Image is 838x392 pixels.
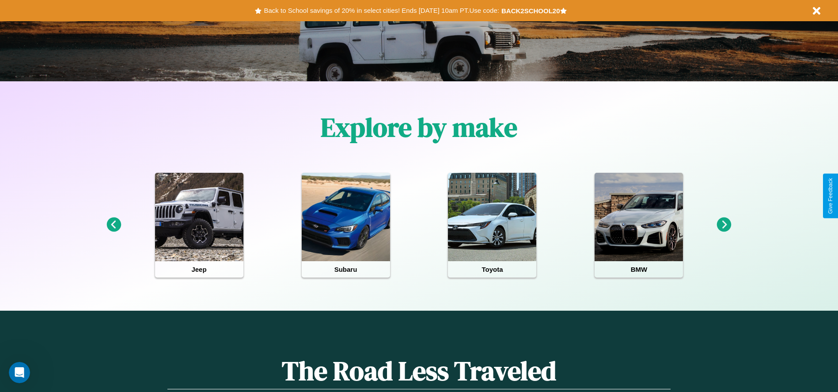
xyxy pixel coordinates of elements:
div: Give Feedback [827,178,834,214]
h4: BMW [595,261,683,278]
h4: Subaru [302,261,390,278]
iframe: Intercom live chat [9,362,30,383]
h1: The Road Less Traveled [167,353,670,389]
button: Back to School savings of 20% in select cities! Ends [DATE] 10am PT.Use code: [262,4,501,17]
h4: Jeep [155,261,243,278]
b: BACK2SCHOOL20 [501,7,560,15]
h1: Explore by make [321,109,517,145]
h4: Toyota [448,261,536,278]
